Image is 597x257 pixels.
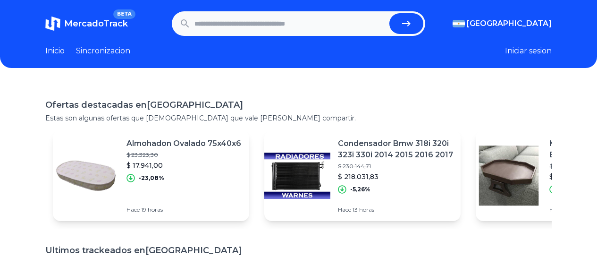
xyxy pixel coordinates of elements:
[350,186,370,193] p: -5,26%
[453,18,552,29] button: [GEOGRAPHIC_DATA]
[338,172,453,181] p: $ 218.031,83
[338,163,453,170] p: $ 230.144,71
[505,45,552,57] button: Iniciar sesion
[45,244,552,257] h1: Ultimos trackeados en [GEOGRAPHIC_DATA]
[53,130,249,221] a: Featured imageAlmohadon Ovalado 75x40x6$ 23.323,30$ 17.941,00-23,08%Hace 19 horas
[476,143,542,209] img: Featured image
[126,138,241,149] p: Almohadon Ovalado 75x40x6
[113,9,135,19] span: BETA
[76,45,130,57] a: Sincronizacion
[64,18,128,29] span: MercadoTrack
[126,151,241,159] p: $ 23.323,30
[45,45,65,57] a: Inicio
[45,98,552,111] h1: Ofertas destacadas en [GEOGRAPHIC_DATA]
[45,16,60,31] img: MercadoTrack
[45,16,128,31] a: MercadoTrackBETA
[467,18,552,29] span: [GEOGRAPHIC_DATA]
[53,143,119,209] img: Featured image
[126,161,241,170] p: $ 17.941,00
[453,20,465,27] img: Argentina
[264,130,461,221] a: Featured imageCondensador Bmw 318i 320i 323i 330i 2014 2015 2016 2017$ 230.144,71$ 218.031,83-5,2...
[45,113,552,123] p: Estas son algunas ofertas que [DEMOGRAPHIC_DATA] que vale [PERSON_NAME] compartir.
[139,174,164,182] p: -23,08%
[338,138,453,161] p: Condensador Bmw 318i 320i 323i 330i 2014 2015 2016 2017
[338,206,453,214] p: Hace 13 horas
[126,206,241,214] p: Hace 19 horas
[264,143,330,209] img: Featured image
